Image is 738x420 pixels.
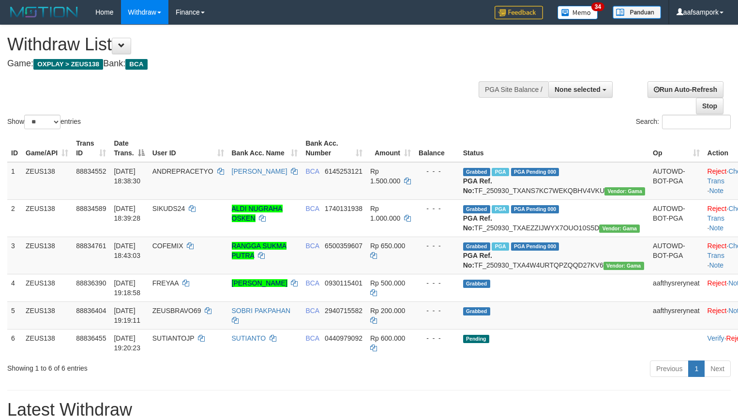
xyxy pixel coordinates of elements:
[149,135,228,162] th: User ID: activate to sort column ascending
[649,237,704,274] td: AUTOWD-BOT-PGA
[305,205,319,212] span: BCA
[7,35,482,54] h1: Withdraw List
[305,167,319,175] span: BCA
[7,301,22,329] td: 5
[649,135,704,162] th: Op: activate to sort column ascending
[33,59,103,70] span: OXPLAY > ZEUS138
[636,115,731,129] label: Search:
[419,204,455,213] div: - - -
[114,242,140,259] span: [DATE] 18:43:03
[305,242,319,250] span: BCA
[511,205,559,213] span: PGA Pending
[114,334,140,352] span: [DATE] 19:20:23
[7,329,22,357] td: 6
[708,279,727,287] a: Reject
[305,279,319,287] span: BCA
[603,262,644,270] span: Vendor URL: https://trx31.1velocity.biz
[708,205,727,212] a: Reject
[152,334,195,342] span: SUTIANTOJP
[22,162,72,200] td: ZEUS138
[604,187,645,195] span: Vendor URL: https://trx31.1velocity.biz
[704,360,731,377] a: Next
[662,115,731,129] input: Search:
[463,242,490,251] span: Grabbed
[495,6,543,19] img: Feedback.jpg
[463,335,489,343] span: Pending
[613,6,661,19] img: panduan.png
[152,279,179,287] span: FREYAA
[459,237,649,274] td: TF_250930_TXA4W4URTQPZQQD27KV6
[232,279,287,287] a: [PERSON_NAME]
[479,81,548,98] div: PGA Site Balance /
[709,261,724,269] a: Note
[232,242,287,259] a: RANGGA SUKMA PUTRA
[370,167,400,185] span: Rp 1.500.000
[22,135,72,162] th: Game/API: activate to sort column ascending
[648,81,723,98] a: Run Auto-Refresh
[7,274,22,301] td: 4
[649,162,704,200] td: AUTOWD-BOT-PGA
[492,168,509,176] span: Marked by aafsolysreylen
[555,86,601,93] span: None selected
[708,334,724,342] a: Verify
[709,224,724,232] a: Note
[325,205,362,212] span: Copy 1740131938 to clipboard
[696,98,723,114] a: Stop
[114,167,140,185] span: [DATE] 18:38:30
[415,135,459,162] th: Balance
[511,168,559,176] span: PGA Pending
[591,2,604,11] span: 34
[305,334,319,342] span: BCA
[22,237,72,274] td: ZEUS138
[463,177,492,195] b: PGA Ref. No:
[463,307,490,315] span: Grabbed
[709,187,724,195] a: Note
[22,329,72,357] td: ZEUS138
[76,279,106,287] span: 88836390
[370,279,405,287] span: Rp 500.000
[370,205,400,222] span: Rp 1.000.000
[325,242,362,250] span: Copy 6500359607 to clipboard
[325,167,362,175] span: Copy 6145253121 to clipboard
[325,279,362,287] span: Copy 0930115401 to clipboard
[370,242,405,250] span: Rp 650.000
[22,274,72,301] td: ZEUS138
[649,274,704,301] td: aafthysreryneat
[232,307,291,315] a: SOBRI PAKPAHAN
[7,400,731,420] h1: Latest Withdraw
[228,135,302,162] th: Bank Acc. Name: activate to sort column ascending
[76,334,106,342] span: 88836455
[459,162,649,200] td: TF_250930_TXANS7KC7WEKQBHV4VKU
[301,135,366,162] th: Bank Acc. Number: activate to sort column ascending
[152,167,213,175] span: ANDREPRACETYO
[232,205,283,222] a: ALDI NUGRAHA OSKEN
[22,199,72,237] td: ZEUS138
[72,135,110,162] th: Trans ID: activate to sort column ascending
[419,333,455,343] div: - - -
[688,360,705,377] a: 1
[708,167,727,175] a: Reject
[370,307,405,315] span: Rp 200.000
[511,242,559,251] span: PGA Pending
[325,334,362,342] span: Copy 0440979092 to clipboard
[463,280,490,288] span: Grabbed
[325,307,362,315] span: Copy 2940715582 to clipboard
[463,252,492,269] b: PGA Ref. No:
[463,205,490,213] span: Grabbed
[76,205,106,212] span: 88834589
[708,242,727,250] a: Reject
[557,6,598,19] img: Button%20Memo.svg
[305,307,319,315] span: BCA
[232,167,287,175] a: [PERSON_NAME]
[649,301,704,329] td: aafthysreryneat
[7,115,81,129] label: Show entries
[114,279,140,297] span: [DATE] 19:18:58
[110,135,148,162] th: Date Trans.: activate to sort column descending
[22,301,72,329] td: ZEUS138
[459,135,649,162] th: Status
[114,307,140,324] span: [DATE] 19:19:11
[650,360,689,377] a: Previous
[708,307,727,315] a: Reject
[599,225,640,233] span: Vendor URL: https://trx31.1velocity.biz
[419,306,455,315] div: - - -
